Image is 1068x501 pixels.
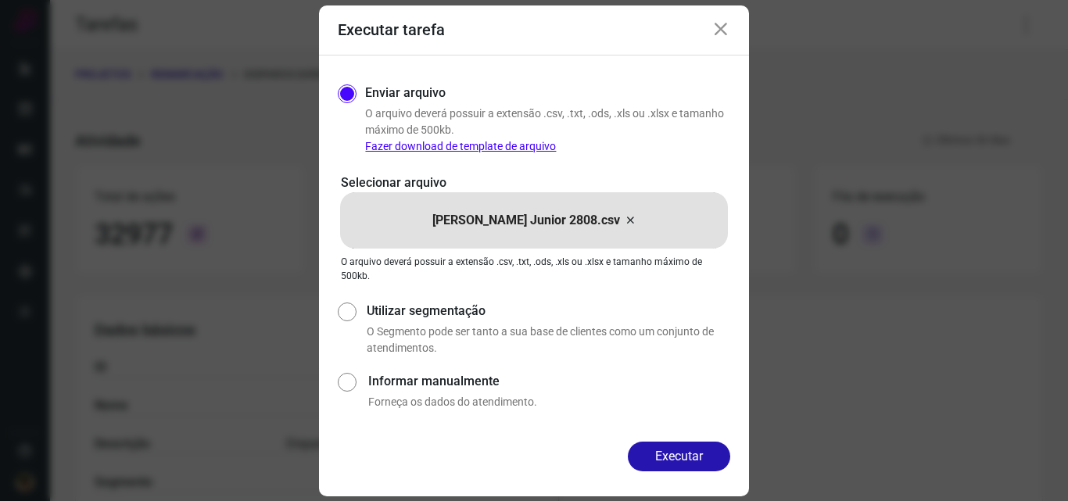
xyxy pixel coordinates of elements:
label: Utilizar segmentação [367,302,730,320]
p: [PERSON_NAME] Junior 2808.csv [432,211,620,230]
a: Fazer download de template de arquivo [365,140,556,152]
label: Informar manualmente [368,372,730,391]
button: Executar [628,442,730,471]
p: Selecionar arquivo [341,174,727,192]
p: O Segmento pode ser tanto a sua base de clientes como um conjunto de atendimentos. [367,324,730,356]
label: Enviar arquivo [365,84,446,102]
p: O arquivo deverá possuir a extensão .csv, .txt, .ods, .xls ou .xlsx e tamanho máximo de 500kb. [365,106,730,155]
h3: Executar tarefa [338,20,445,39]
p: O arquivo deverá possuir a extensão .csv, .txt, .ods, .xls ou .xlsx e tamanho máximo de 500kb. [341,255,727,283]
p: Forneça os dados do atendimento. [368,394,730,410]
